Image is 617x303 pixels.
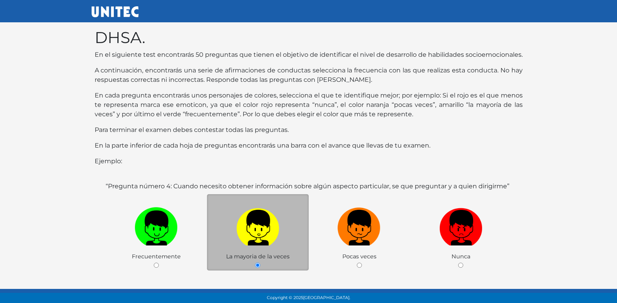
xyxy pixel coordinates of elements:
[452,253,470,260] span: Nunca
[95,125,523,135] p: Para terminar el examen debes contestar todas las preguntas.
[92,6,139,17] img: UNITEC
[439,204,482,245] img: r1.png
[95,50,523,60] p: En el siguiente test encontrarás 50 preguntas que tienen el objetivo de identificar el nivel de d...
[95,28,523,47] h1: DHSA.
[236,204,279,245] img: a1.png
[106,182,509,191] label: “Pregunta número 4: Cuando necesito obtener información sobre algún aspecto particular, se que pr...
[95,66,523,85] p: A continuación, encontrarás una serie de afirmaciones de conductas selecciona la frecuencia con l...
[135,204,178,245] img: v1.png
[342,253,376,260] span: Pocas veces
[132,253,181,260] span: Frecuentemente
[226,253,290,260] span: La mayoria de la veces
[95,157,523,166] p: Ejemplo:
[303,295,350,300] span: [GEOGRAPHIC_DATA].
[95,91,523,119] p: En cada pregunta encontrarás unos personajes de colores, selecciona el que te identifique mejor; ...
[338,204,381,245] img: n1.png
[95,141,523,150] p: En la parte inferior de cada hoja de preguntas encontrarás una barra con el avance que llevas de ...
